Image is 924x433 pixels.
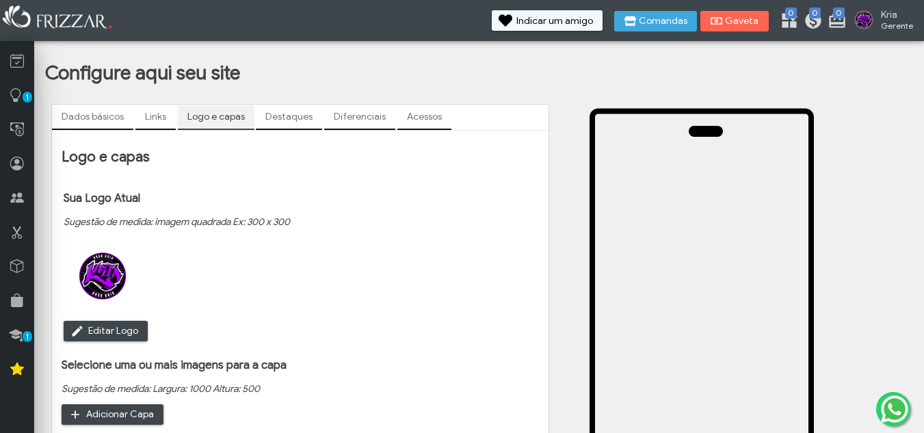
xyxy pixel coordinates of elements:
a: Acessos [397,105,451,129]
span: Kria [881,9,913,21]
h3: Selecione uma ou mais imagens para a capa [62,358,539,372]
span: 0 [833,8,845,18]
button: Indicar um amigo [492,10,603,31]
a: 0 [804,11,817,33]
h1: Configure aqui seu site [45,61,920,85]
span: Gaveta [725,16,759,26]
span: Gerente [881,21,913,31]
p: Sugestão de medida: imagem quadrada Ex: 300 x 300 [64,216,290,228]
img: whatsapp.png [878,393,911,425]
a: Logo e capas [178,105,254,129]
button: Comandas [614,11,697,31]
a: Kria Gerente [852,8,917,35]
h2: Logo e capas [62,148,539,166]
span: 0 [809,8,821,18]
span: 1 [23,331,32,342]
span: Indicar um amigo [516,16,593,26]
a: Diferenciais [324,105,395,129]
span: 0 [785,8,797,18]
span: 1 [23,92,32,103]
span: Comandas [639,16,687,26]
a: Dados básicos [52,105,133,129]
button: Gaveta [700,11,769,31]
a: 0 [828,11,841,33]
a: Destaques [256,105,322,129]
a: 0 [780,11,793,33]
p: Sugestão de medida: Largura: 1000 Altura: 500 [62,383,539,395]
h3: Sua Logo Atual [64,191,290,205]
a: Links [135,105,176,129]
